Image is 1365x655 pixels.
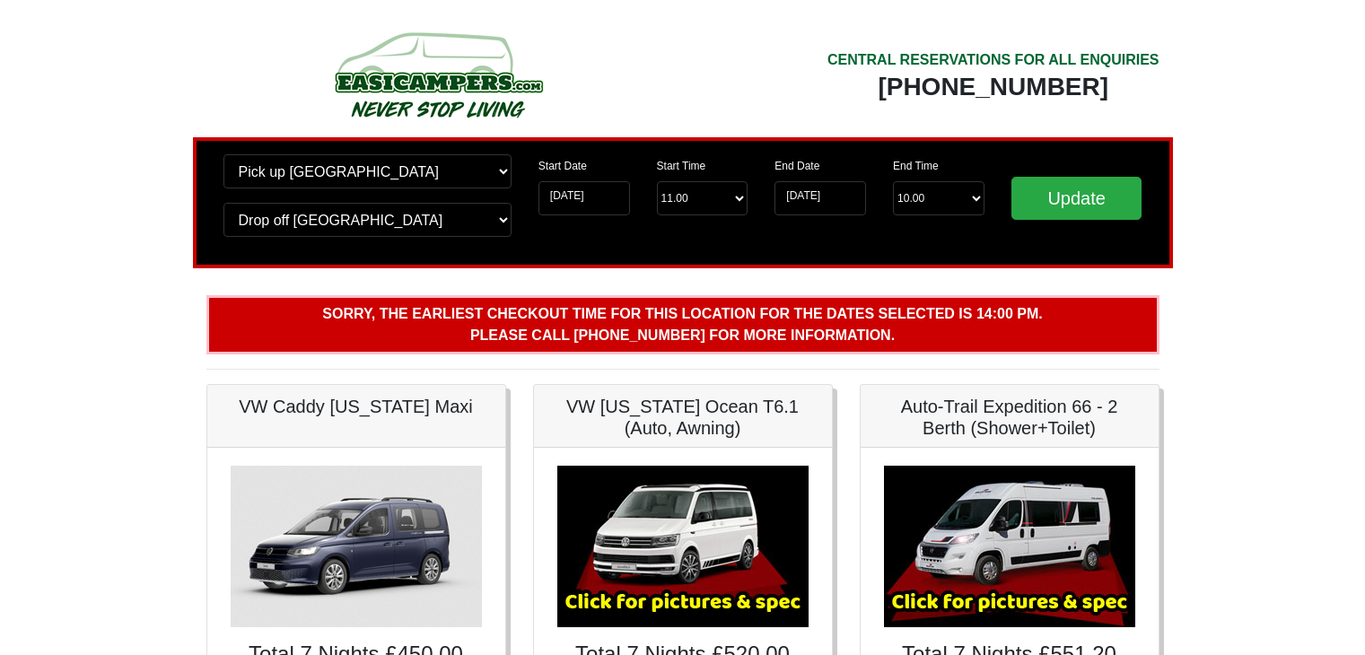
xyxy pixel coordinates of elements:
[538,181,630,215] input: Start Date
[538,158,587,174] label: Start Date
[1011,177,1142,220] input: Update
[231,466,482,627] img: VW Caddy California Maxi
[225,396,487,417] h5: VW Caddy [US_STATE] Maxi
[657,158,706,174] label: Start Time
[552,396,814,439] h5: VW [US_STATE] Ocean T6.1 (Auto, Awning)
[322,306,1042,343] b: Sorry, the earliest checkout time for this location for the dates selected is 14:00 pm. Please ca...
[774,181,866,215] input: Return Date
[774,158,819,174] label: End Date
[267,25,608,124] img: campers-checkout-logo.png
[827,71,1159,103] div: [PHONE_NUMBER]
[879,396,1141,439] h5: Auto-Trail Expedition 66 - 2 Berth (Shower+Toilet)
[893,158,939,174] label: End Time
[884,466,1135,627] img: Auto-Trail Expedition 66 - 2 Berth (Shower+Toilet)
[557,466,809,627] img: VW California Ocean T6.1 (Auto, Awning)
[827,49,1159,71] div: CENTRAL RESERVATIONS FOR ALL ENQUIRIES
